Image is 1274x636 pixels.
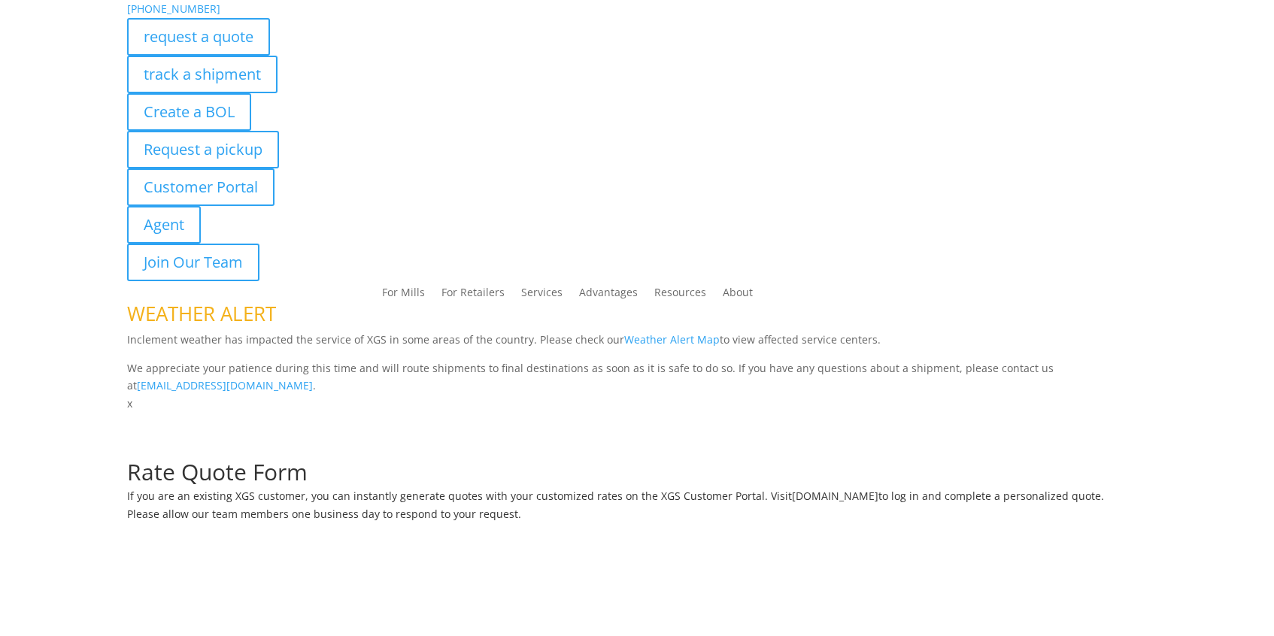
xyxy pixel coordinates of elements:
[127,443,1146,461] p: Complete the form below for a customized quote based on your shipping needs.
[579,287,638,304] a: Advantages
[127,206,201,244] a: Agent
[441,287,505,304] a: For Retailers
[127,509,1146,527] h6: Please allow our team members one business day to respond to your request.
[382,287,425,304] a: For Mills
[624,332,720,347] a: Weather Alert Map
[792,489,878,503] a: [DOMAIN_NAME]
[127,18,270,56] a: request a quote
[127,244,259,281] a: Join Our Team
[127,489,792,503] span: If you are an existing XGS customer, you can instantly generate quotes with your customized rates...
[654,287,706,304] a: Resources
[127,300,276,327] span: WEATHER ALERT
[127,168,275,206] a: Customer Portal
[878,489,1104,503] span: to log in and complete a personalized quote.
[127,131,279,168] a: Request a pickup
[137,378,313,392] a: [EMAIL_ADDRESS][DOMAIN_NAME]
[127,2,220,16] a: [PHONE_NUMBER]
[127,461,1146,491] h1: Rate Quote Form
[127,56,278,93] a: track a shipment
[127,93,251,131] a: Create a BOL
[723,287,753,304] a: About
[521,287,563,304] a: Services
[127,395,1146,413] p: x
[127,359,1146,395] p: We appreciate your patience during this time and will route shipments to final destinations as so...
[127,331,1146,359] p: Inclement weather has impacted the service of XGS in some areas of the country. Please check our ...
[127,413,1146,443] h1: Request a Quote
